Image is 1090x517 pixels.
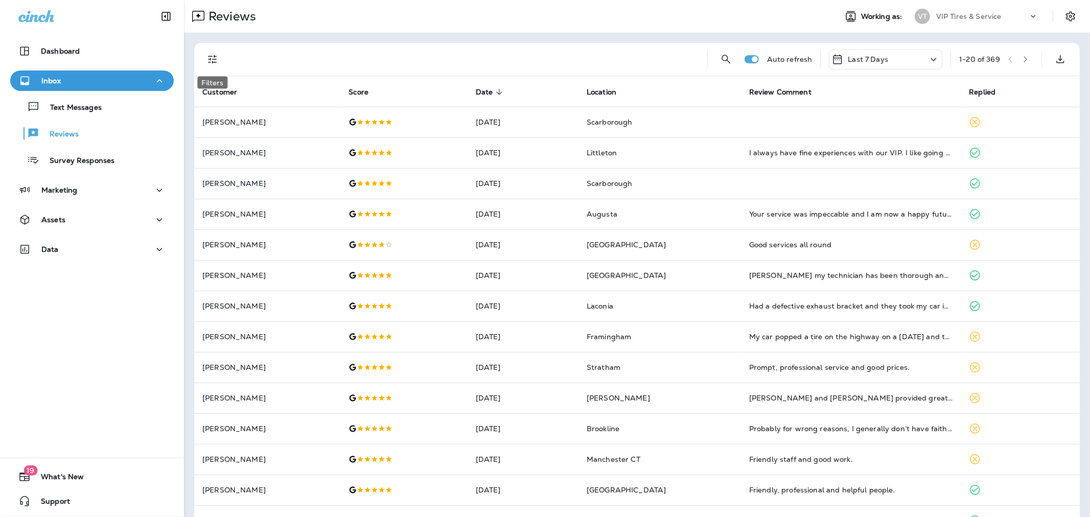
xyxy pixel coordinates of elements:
[749,454,953,464] div: Friendly staff and good work.
[587,179,633,188] span: Scarborough
[468,413,578,444] td: [DATE]
[31,497,70,509] span: Support
[936,12,1002,20] p: VIP Tires & Service
[202,241,332,249] p: [PERSON_NAME]
[468,260,578,291] td: [DATE]
[349,87,382,97] span: Score
[587,393,650,403] span: [PERSON_NAME]
[476,87,506,97] span: Date
[749,148,953,158] div: I always have fine experiences with our VIP. I like going there for my inspections and my general...
[197,77,227,89] div: Filters
[41,47,80,55] p: Dashboard
[468,107,578,137] td: [DATE]
[959,55,1000,63] div: 1 - 20 of 369
[41,77,61,85] p: Inbox
[202,302,332,310] p: [PERSON_NAME]
[24,465,37,476] span: 19
[749,87,825,97] span: Review Comment
[202,333,332,341] p: [PERSON_NAME]
[587,87,630,97] span: Location
[202,486,332,494] p: [PERSON_NAME]
[39,156,114,166] p: Survey Responses
[468,229,578,260] td: [DATE]
[587,148,617,157] span: Littleton
[468,168,578,199] td: [DATE]
[476,88,493,97] span: Date
[10,149,174,171] button: Survey Responses
[202,88,237,97] span: Customer
[749,270,953,280] div: Keith my technician has been thorough and honest with me about every little thing.
[468,352,578,383] td: [DATE]
[587,301,613,311] span: Laconia
[848,55,888,63] p: Last 7 Days
[349,88,368,97] span: Score
[202,149,332,157] p: [PERSON_NAME]
[716,49,736,69] button: Search Reviews
[10,41,174,61] button: Dashboard
[587,240,666,249] span: [GEOGRAPHIC_DATA]
[202,118,332,126] p: [PERSON_NAME]
[468,383,578,413] td: [DATE]
[39,130,79,139] p: Reviews
[41,245,59,253] p: Data
[41,186,77,194] p: Marketing
[749,485,953,495] div: Friendly, professional and helpful people.
[767,55,813,63] p: Auto refresh
[152,6,180,27] button: Collapse Sidebar
[749,301,953,311] div: Had a defective exhaust bracket and they took my car in immediately a day fixed it! Quick, honest...
[749,332,953,342] div: My car popped a tire on the highway on a Sunday and these were the only guys that were open. Supe...
[1061,7,1080,26] button: Settings
[202,455,332,463] p: [PERSON_NAME]
[10,123,174,144] button: Reviews
[204,9,256,24] p: Reviews
[10,209,174,230] button: Assets
[587,455,640,464] span: Manchester CT
[749,209,953,219] div: Your service was impeccable and I am now a happy future customer!!!
[749,88,811,97] span: Review Comment
[749,240,953,250] div: Good services all round
[749,362,953,372] div: Prompt, professional service and good prices.
[10,466,174,487] button: 19What's New
[468,444,578,475] td: [DATE]
[202,425,332,433] p: [PERSON_NAME]
[587,209,617,219] span: Augusta
[468,137,578,168] td: [DATE]
[468,291,578,321] td: [DATE]
[10,96,174,118] button: Text Messages
[915,9,930,24] div: VT
[969,87,1009,97] span: Replied
[468,199,578,229] td: [DATE]
[10,180,174,200] button: Marketing
[587,424,619,433] span: Brookline
[1050,49,1071,69] button: Export as CSV
[40,103,102,113] p: Text Messages
[202,394,332,402] p: [PERSON_NAME]
[202,49,223,69] button: Filters
[587,271,666,280] span: [GEOGRAPHIC_DATA]
[587,485,666,495] span: [GEOGRAPHIC_DATA]
[202,179,332,187] p: [PERSON_NAME]
[587,118,633,127] span: Scarborough
[861,12,905,21] span: Working as:
[202,363,332,371] p: [PERSON_NAME]
[41,216,65,224] p: Assets
[202,271,332,279] p: [PERSON_NAME]
[749,393,953,403] div: Davis and Logan provided great, quick service. I had an appointment for an inspection and was in ...
[10,491,174,511] button: Support
[468,321,578,352] td: [DATE]
[10,239,174,260] button: Data
[587,363,620,372] span: Stratham
[202,210,332,218] p: [PERSON_NAME]
[31,473,84,485] span: What's New
[10,70,174,91] button: Inbox
[749,424,953,434] div: Probably for wrong reasons, I generally don’t have faith in auto repair shop outside of dealershi...
[468,475,578,505] td: [DATE]
[202,87,250,97] span: Customer
[969,88,995,97] span: Replied
[587,88,616,97] span: Location
[587,332,631,341] span: Framingham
